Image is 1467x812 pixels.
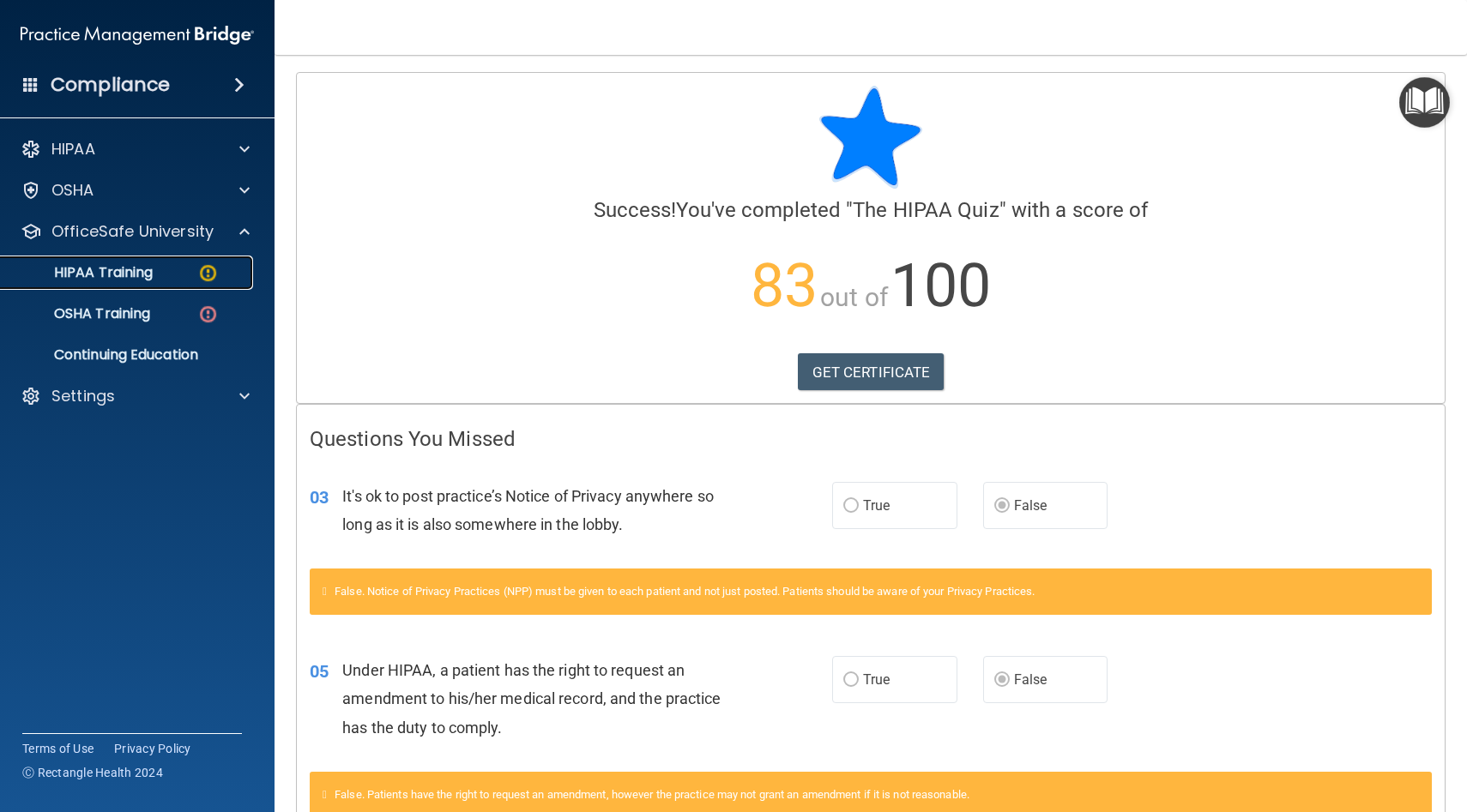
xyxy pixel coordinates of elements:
img: warning-circle.0cc9ac19.png [197,262,219,284]
p: HIPAA [51,139,95,159]
span: 05 [310,661,329,682]
img: PMB logo [21,18,254,52]
span: False. Notice of Privacy Practices (NPP) must be given to each patient and not just posted. Patie... [335,585,1035,598]
p: Continuing Education [11,346,245,364]
span: The HIPAA Quiz [853,198,999,222]
img: blue-star-rounded.9d042014.png [819,86,922,189]
h4: Questions You Missed [310,428,1432,450]
span: False. Patients have the right to request an amendment, however the practice may not grant an ame... [335,788,969,801]
a: Terms of Use [22,740,94,757]
span: 100 [890,250,991,321]
a: GET CERTIFICATE [798,353,945,391]
img: danger-circle.6113f641.png [197,304,219,325]
span: 03 [310,487,329,508]
span: False [1014,671,1047,688]
p: Settings [51,386,115,406]
span: Under HIPAA, a patient has the right to request an amendment to his/her medical record, and the p... [342,661,721,736]
span: It's ok to post practice’s Notice of Privacy anywhere so long as it is also somewhere in the lobby. [342,487,714,533]
a: OfficeSafe University [21,221,250,242]
span: out of [820,282,888,312]
input: True [843,674,859,687]
input: True [843,500,859,513]
a: Privacy Policy [114,740,191,757]
input: False [994,500,1010,513]
h4: Compliance [51,73,170,97]
p: HIPAA Training [11,264,153,281]
input: False [994,674,1010,687]
span: Success! [594,198,677,222]
span: True [863,497,890,514]
p: OfficeSafe University [51,221,214,242]
a: HIPAA [21,139,250,159]
a: Settings [21,386,250,406]
span: True [863,671,890,688]
p: OSHA Training [11,305,150,322]
a: OSHA [21,180,250,201]
h4: You've completed " " with a score of [310,199,1432,221]
span: 83 [751,250,818,321]
button: Open Resource Center [1399,77,1450,128]
span: False [1014,497,1047,514]
p: OSHA [51,180,94,201]
span: Ⓒ Rectangle Health 2024 [22,764,163,781]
